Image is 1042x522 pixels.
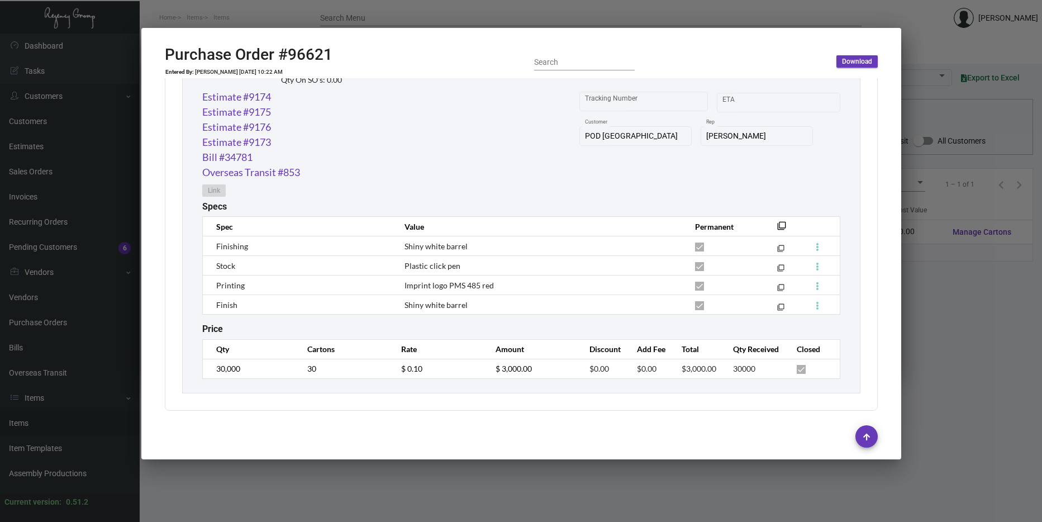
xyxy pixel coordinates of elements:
[589,364,609,373] span: $0.00
[578,339,626,359] th: Discount
[194,69,283,75] td: [PERSON_NAME] [DATE] 10:22 AM
[208,186,220,196] span: Link
[216,300,237,310] span: Finish
[202,217,393,236] th: Spec
[202,105,271,120] a: Estimate #9175
[202,339,296,359] th: Qty
[836,55,878,68] button: Download
[165,69,194,75] td: Entered By:
[484,339,578,359] th: Amount
[281,75,365,85] h2: Qty On SO’s: 0.00
[786,339,840,359] th: Closed
[216,261,235,271] span: Stock
[777,247,784,254] mat-icon: filter_none
[637,364,656,373] span: $0.00
[296,339,390,359] th: Cartons
[682,364,716,373] span: $3,000.00
[767,98,820,107] input: End date
[777,225,786,234] mat-icon: filter_none
[202,150,253,165] a: Bill #34781
[202,201,227,212] h2: Specs
[202,324,223,334] h2: Price
[202,89,271,105] a: Estimate #9174
[390,339,484,359] th: Rate
[777,286,784,293] mat-icon: filter_none
[66,496,88,508] div: 0.51.2
[722,339,786,359] th: Qty Received
[202,165,300,180] a: Overseas Transit #853
[202,135,271,150] a: Estimate #9173
[405,261,460,271] span: Plastic click pen
[216,281,245,290] span: Printing
[216,241,248,251] span: Finishing
[405,281,494,290] span: Imprint logo PMS 485 red
[777,306,784,313] mat-icon: filter_none
[684,217,760,236] th: Permanent
[626,339,670,359] th: Add Fee
[202,184,226,197] button: Link
[842,57,872,67] span: Download
[4,496,61,508] div: Current version:
[165,45,332,64] h2: Purchase Order #96621
[405,300,468,310] span: Shiny white barrel
[722,98,757,107] input: Start date
[202,120,271,135] a: Estimate #9176
[777,267,784,274] mat-icon: filter_none
[670,339,722,359] th: Total
[405,241,468,251] span: Shiny white barrel
[393,217,683,236] th: Value
[733,364,755,373] span: 30000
